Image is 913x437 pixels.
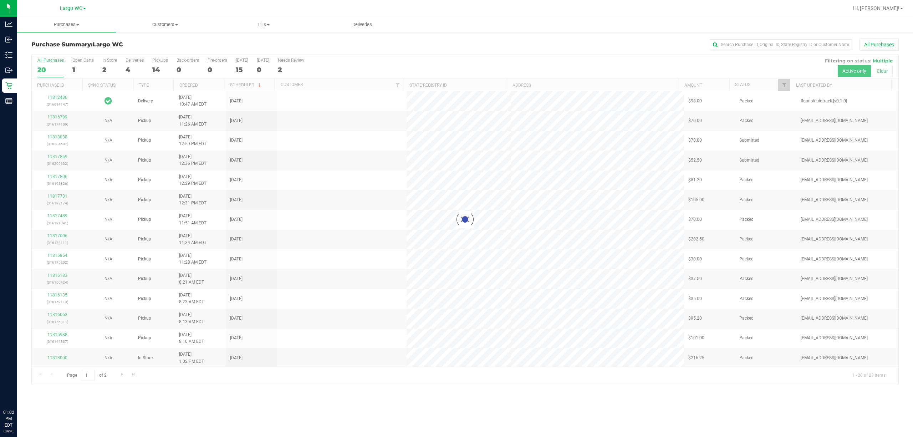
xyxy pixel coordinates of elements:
a: Purchases [17,17,116,32]
span: Tills [215,21,313,28]
p: 01:02 PM EDT [3,409,14,428]
h3: Purchase Summary: [31,41,321,48]
inline-svg: Retail [5,82,12,89]
inline-svg: Reports [5,97,12,105]
span: Largo WC [93,41,123,48]
inline-svg: Inventory [5,51,12,59]
button: All Purchases [860,39,899,51]
a: Customers [116,17,215,32]
span: Purchases [17,21,116,28]
a: Deliveries [313,17,412,32]
span: Largo WC [60,5,82,11]
span: Hi, [PERSON_NAME]! [853,5,899,11]
span: Customers [116,21,214,28]
span: Deliveries [343,21,382,28]
input: Search Purchase ID, Original ID, State Registry ID or Customer Name... [710,39,852,50]
a: Tills [214,17,313,32]
inline-svg: Analytics [5,21,12,28]
inline-svg: Outbound [5,67,12,74]
iframe: Resource center [7,380,29,401]
p: 08/20 [3,428,14,434]
inline-svg: Inbound [5,36,12,43]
